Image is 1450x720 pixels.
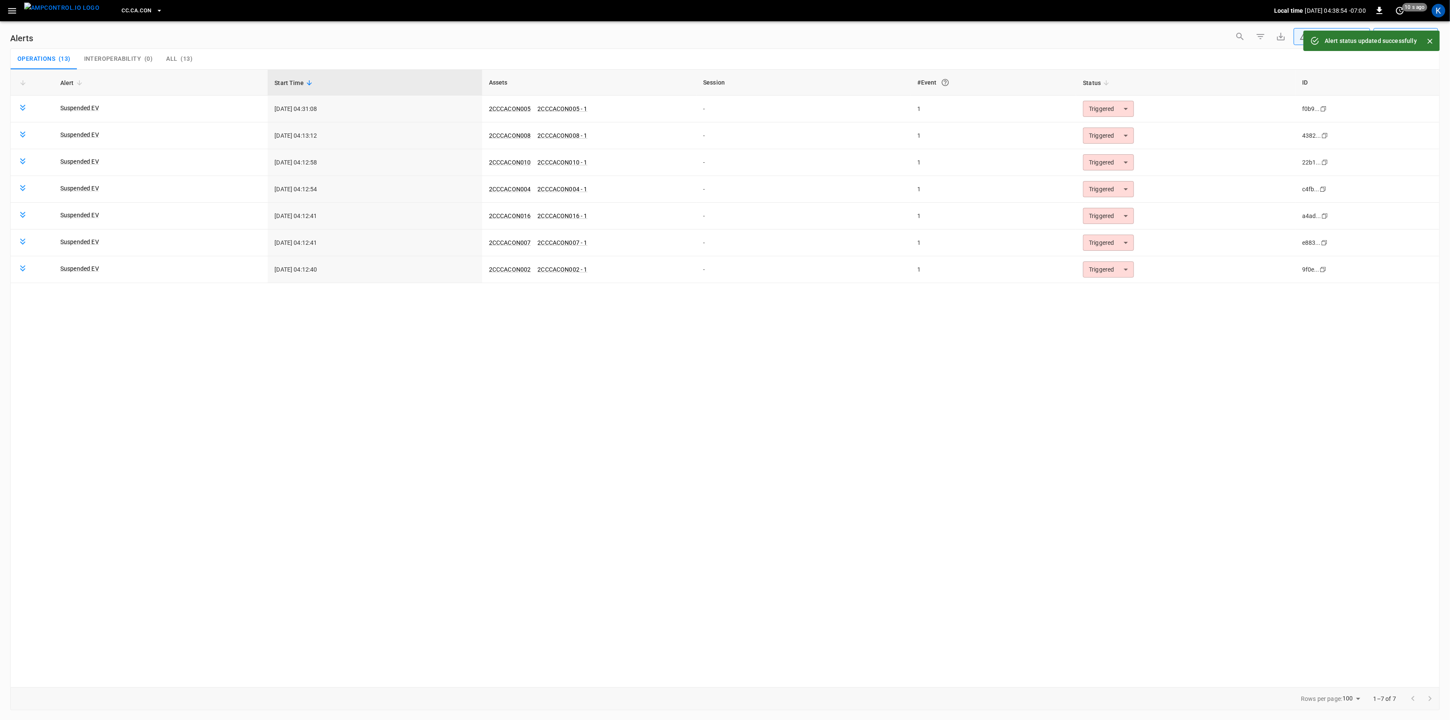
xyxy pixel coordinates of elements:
a: 2CCCACON002 [489,266,531,273]
td: 1 [911,96,1077,122]
span: Interoperability [84,55,141,63]
td: [DATE] 04:12:40 [268,256,482,283]
td: [DATE] 04:12:41 [268,203,482,230]
td: - [696,176,910,203]
div: a4ad... [1302,212,1321,220]
div: Last 24 hrs [1389,28,1438,45]
div: f0b9... [1302,105,1320,113]
div: 100 [1343,692,1363,705]
p: Local time [1274,6,1303,15]
a: 2CCCACON008 - 1 [537,132,587,139]
div: copy [1319,184,1328,194]
span: ( 0 ) [144,55,153,63]
div: #Event [918,75,1070,90]
a: 2CCCACON010 - 1 [537,159,587,166]
span: Alert [60,78,85,88]
div: copy [1321,131,1329,140]
button: set refresh interval [1393,4,1407,17]
a: Suspended EV [60,238,99,246]
td: 1 [911,230,1077,256]
div: Triggered [1083,128,1134,144]
a: Suspended EV [60,104,99,112]
span: ( 13 ) [59,55,71,63]
span: CC.CA.CON [122,6,151,16]
a: 2CCCACON005 - 1 [537,105,587,112]
td: [DATE] 04:12:58 [268,149,482,176]
a: Suspended EV [60,157,99,166]
td: - [696,149,910,176]
div: 22b1... [1302,158,1321,167]
td: - [696,230,910,256]
a: 2CCCACON002 - 1 [537,266,587,273]
a: 2CCCACON007 [489,239,531,246]
a: 2CCCACON005 [489,105,531,112]
div: Triggered [1083,235,1134,251]
a: 2CCCACON007 - 1 [537,239,587,246]
div: e883... [1302,238,1321,247]
a: 2CCCACON004 [489,186,531,193]
button: An event is a single occurrence of an issue. An alert groups related events for the same asset, m... [938,75,953,90]
div: Alert status updated successfully [1325,33,1417,48]
span: All [166,55,177,63]
div: copy [1319,265,1328,274]
a: Suspended EV [60,184,99,193]
p: 1–7 of 7 [1374,694,1396,703]
span: Status [1083,78,1112,88]
td: - [696,96,910,122]
div: Triggered [1083,154,1134,170]
div: 9f0e... [1302,265,1320,274]
div: 4382... [1302,131,1321,140]
div: Triggered [1083,181,1134,197]
td: 1 [911,256,1077,283]
div: Triggered [1083,208,1134,224]
th: ID [1295,70,1439,96]
div: copy [1321,158,1329,167]
td: 1 [911,122,1077,149]
a: Suspended EV [60,264,99,273]
span: ( 13 ) [181,55,192,63]
p: Rows per page: [1301,694,1342,703]
div: copy [1320,238,1329,247]
td: - [696,256,910,283]
a: 2CCCACON008 [489,132,531,139]
td: [DATE] 04:31:08 [268,96,482,122]
td: 1 [911,149,1077,176]
span: Start Time [274,78,315,88]
a: 2CCCACON016 [489,213,531,219]
div: c4fb... [1302,185,1320,193]
div: profile-icon [1432,4,1445,17]
th: Session [696,70,910,96]
td: [DATE] 04:12:41 [268,230,482,256]
div: copy [1321,211,1329,221]
td: - [696,122,910,149]
img: ampcontrol.io logo [24,3,99,13]
div: copy [1320,104,1328,113]
td: 1 [911,176,1077,203]
a: 2CCCACON004 - 1 [537,186,587,193]
div: Triggered [1083,261,1134,278]
a: Suspended EV [60,130,99,139]
a: 2CCCACON016 - 1 [537,213,587,219]
button: Close [1424,35,1436,48]
a: Suspended EV [60,211,99,219]
span: 10 s ago [1402,3,1427,11]
th: Assets [482,70,696,96]
h6: Alerts [10,31,33,45]
td: [DATE] 04:13:12 [268,122,482,149]
div: Unresolved [1300,32,1357,41]
p: [DATE] 04:38:54 -07:00 [1305,6,1366,15]
td: 1 [911,203,1077,230]
span: Operations [17,55,55,63]
td: - [696,203,910,230]
td: [DATE] 04:12:54 [268,176,482,203]
div: Triggered [1083,101,1134,117]
button: CC.CA.CON [118,3,166,19]
a: 2CCCACON010 [489,159,531,166]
